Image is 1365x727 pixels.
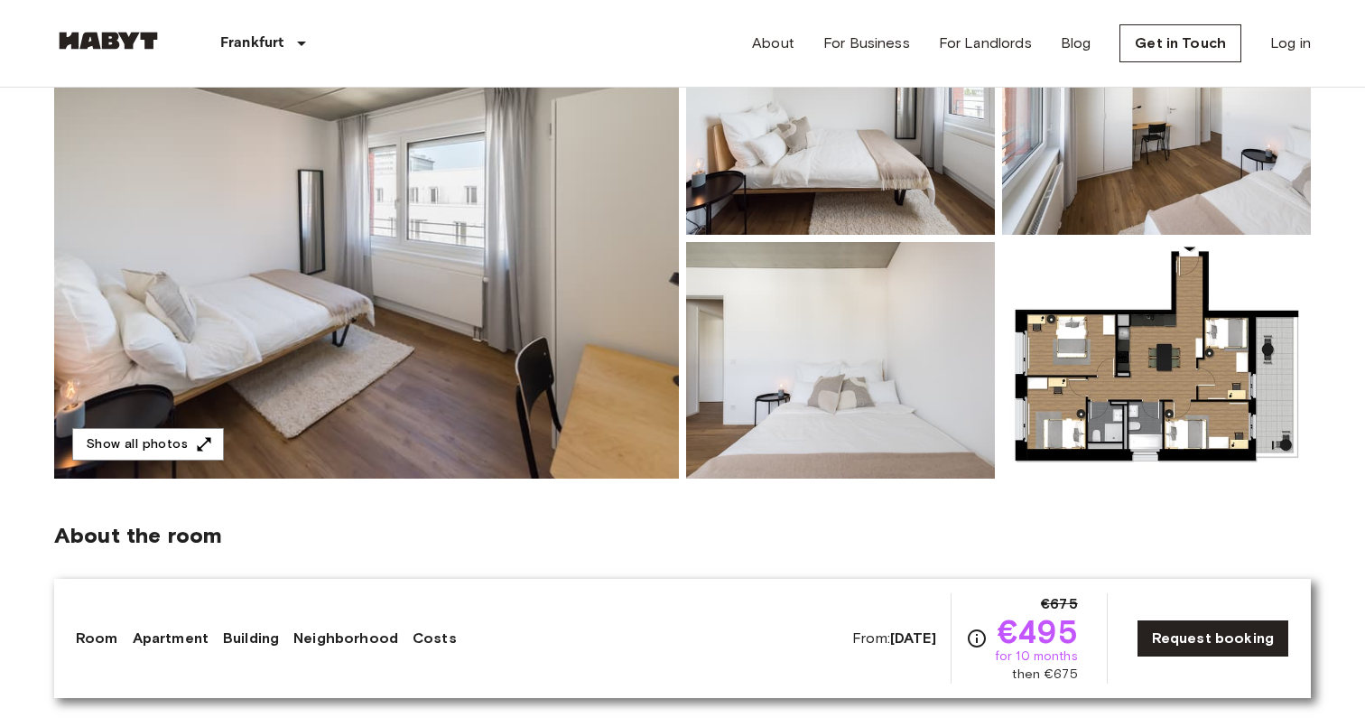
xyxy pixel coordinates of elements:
a: Log in [1270,33,1311,54]
span: Our rooms come fully furnished with everything you need for a comfortable daily life, such as a b... [54,578,1311,618]
span: From: [852,629,936,648]
button: Show all photos [72,428,224,461]
span: €495 [998,615,1078,648]
a: Blog [1061,33,1091,54]
span: €675 [1041,593,1078,615]
span: then €675 [1012,666,1077,684]
img: Habyt [54,32,162,50]
a: About [752,33,794,54]
a: Get in Touch [1119,24,1241,62]
a: Neighborhood [293,628,398,649]
a: For Landlords [939,33,1032,54]
p: Frankfurt [220,33,283,54]
a: Room [76,628,118,649]
b: [DATE] [890,629,936,647]
a: Apartment [133,628,209,649]
img: Picture of unit DE-04-037-022-03Q [686,242,995,479]
span: About the room [54,522,1311,549]
svg: Check cost overview for full price breakdown. Please note that discounts apply to new joiners onl... [966,628,988,649]
a: For Business [823,33,910,54]
span: for 10 months [995,648,1078,666]
img: Picture of unit DE-04-037-022-03Q [1002,242,1311,479]
a: Costs [413,628,457,649]
a: Request booking [1137,620,1289,657]
a: Building [223,628,279,649]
